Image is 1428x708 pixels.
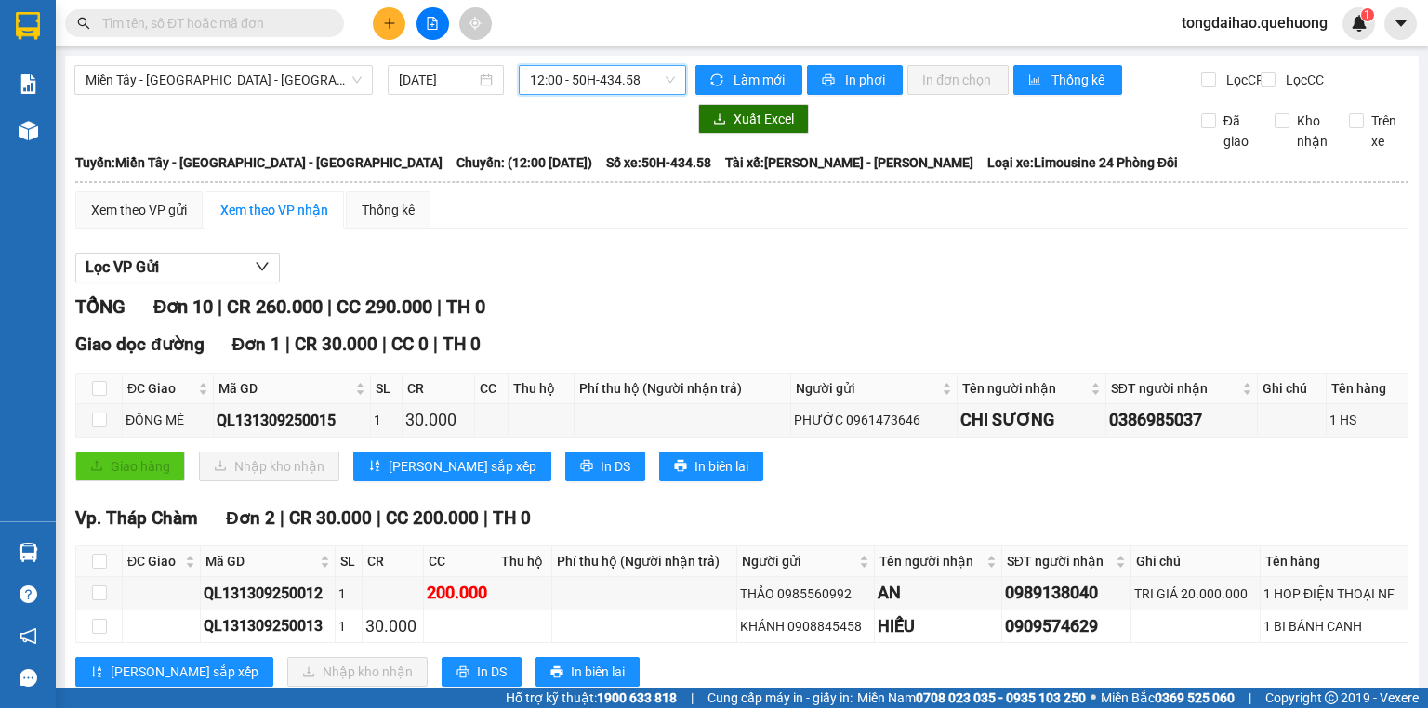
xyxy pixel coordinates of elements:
[1351,15,1368,32] img: icon-new-feature
[90,665,103,680] span: sort-ascending
[75,253,280,282] button: Lọc VP Gửi
[363,546,425,577] th: CR
[695,65,802,95] button: syncLàm mới
[1361,8,1374,21] sup: 1
[1384,7,1417,40] button: caret-down
[456,665,469,680] span: printer
[1111,378,1238,399] span: SĐT người nhận
[75,657,273,687] button: sort-ascending[PERSON_NAME] sắp xếp
[916,690,1086,705] strong: 0708 023 035 - 0935 103 250
[1155,690,1235,705] strong: 0369 525 060
[1013,65,1122,95] button: bar-chartThống kê
[226,507,275,529] span: Đơn 2
[399,70,475,90] input: 13/09/2025
[1007,551,1113,571] span: SĐT người nhận
[16,12,40,40] img: logo-vxr
[509,374,574,404] th: Thu hộ
[740,583,871,604] div: THẢO 0985560992
[493,507,531,529] span: TH 0
[987,152,1178,173] span: Loại xe: Limousine 24 Phòng Đôi
[19,74,38,94] img: solution-icon
[374,410,399,430] div: 1
[845,70,888,90] span: In phơi
[446,295,485,318] span: TH 0
[496,546,552,577] th: Thu hộ
[1002,577,1132,610] td: 0989138040
[289,507,372,529] span: CR 30.000
[1327,374,1408,404] th: Tên hàng
[742,551,855,571] span: Người gửi
[227,295,323,318] span: CR 260.000
[875,610,1001,643] td: HIẾU
[362,200,415,220] div: Thống kê
[694,456,748,477] span: In biên lai
[483,507,488,529] span: |
[1249,688,1251,708] span: |
[424,546,496,577] th: CC
[371,374,403,404] th: SL
[477,662,507,682] span: In DS
[19,121,38,140] img: warehouse-icon
[1091,694,1096,701] span: ⚪️
[575,374,791,404] th: Phí thu hộ (Người nhận trả)
[1278,70,1327,90] span: Lọc CC
[1167,11,1342,34] span: tongdaihao.quehuong
[389,456,536,477] span: [PERSON_NAME] sắp xếp
[794,410,954,430] div: PHƯỚC 0961473646
[1005,613,1129,639] div: 0909574629
[75,334,205,355] span: Giao dọc đường
[75,452,185,481] button: uploadGiao hàng
[416,7,449,40] button: file-add
[153,295,213,318] span: Đơn 10
[580,459,593,474] span: printer
[126,410,210,430] div: ĐÔNG MÉ
[220,200,328,220] div: Xem theo VP nhận
[77,17,90,30] span: search
[958,404,1105,437] td: CHI SƯƠNG
[386,507,479,529] span: CC 200.000
[1364,111,1409,151] span: Trên xe
[199,452,339,481] button: downloadNhập kho nhận
[368,459,381,474] span: sort-ascending
[111,662,258,682] span: [PERSON_NAME] sắp xếp
[127,551,181,571] span: ĐC Giao
[1263,616,1405,636] div: 1 BI BÁNH CANH
[382,334,387,355] span: |
[606,152,711,173] span: Số xe: 50H-434.58
[1106,404,1258,437] td: 0386985037
[365,613,421,639] div: 30.000
[427,580,492,606] div: 200.000
[875,577,1001,610] td: AN
[75,295,126,318] span: TỔNG
[535,657,640,687] button: printerIn biên lai
[127,378,194,399] span: ĐC Giao
[405,407,471,433] div: 30.000
[550,665,563,680] span: printer
[327,295,332,318] span: |
[218,378,351,399] span: Mã GD
[1263,583,1405,604] div: 1 HOP ĐIỆN THOẠI NF
[19,543,38,562] img: warehouse-icon
[338,616,359,636] div: 1
[20,627,37,645] span: notification
[734,109,794,129] span: Xuất Excel
[506,688,677,708] span: Hỗ trợ kỹ thuật:
[822,73,838,88] span: printer
[75,155,443,170] b: Tuyến: Miền Tây - [GEOGRAPHIC_DATA] - [GEOGRAPHIC_DATA]
[201,577,336,610] td: QL131309250012
[437,295,442,318] span: |
[707,688,853,708] span: Cung cấp máy in - giấy in:
[255,259,270,274] span: down
[878,580,998,606] div: AN
[20,669,37,687] span: message
[1325,691,1338,704] span: copyright
[1101,688,1235,708] span: Miền Bắc
[710,73,726,88] span: sync
[285,334,290,355] span: |
[725,152,973,173] span: Tài xế: [PERSON_NAME] - [PERSON_NAME]
[698,104,809,134] button: downloadXuất Excel
[204,614,332,637] div: QL131309250013
[403,374,475,404] th: CR
[336,546,363,577] th: SL
[91,200,187,220] div: Xem theo VP gửi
